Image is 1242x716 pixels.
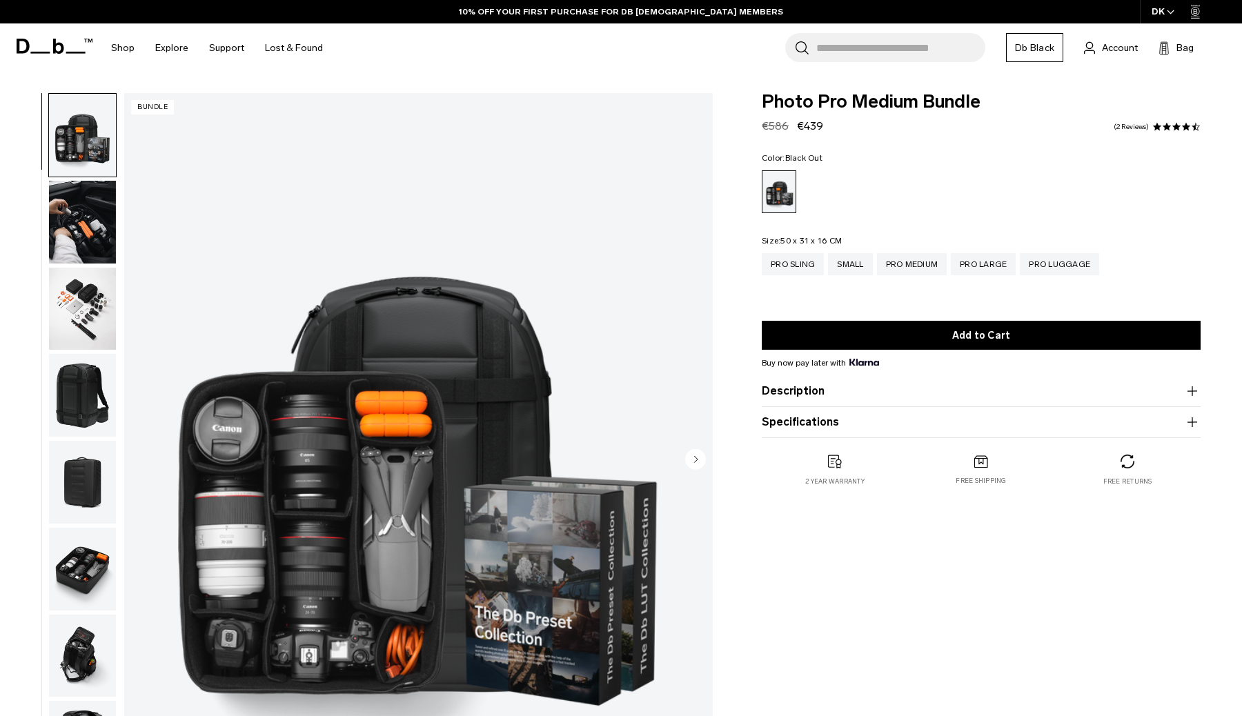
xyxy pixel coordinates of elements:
[762,414,1201,430] button: Specifications
[49,268,116,350] img: Photo Pro Medium Bundle
[265,23,323,72] a: Lost & Found
[762,93,1201,111] span: Photo Pro Medium Bundle
[1102,41,1138,55] span: Account
[762,383,1201,399] button: Description
[209,23,244,72] a: Support
[1159,39,1194,56] button: Bag
[828,253,872,275] a: Small
[49,528,116,610] img: Photo Pro Medium Bundle
[785,153,822,163] span: Black Out
[48,440,117,524] button: Photo Pro Medium Bundle
[49,181,116,263] img: Photo Pro Medium Bundle
[762,237,842,245] legend: Size:
[805,477,865,486] p: 2 year warranty
[131,100,174,115] p: Bundle
[155,23,188,72] a: Explore
[1176,41,1194,55] span: Bag
[951,253,1016,275] a: Pro Large
[762,357,879,369] span: Buy now pay later with
[849,359,879,366] img: {"height" => 20, "alt" => "Klarna"}
[762,321,1201,350] button: Add to Cart
[1006,33,1063,62] a: Db Black
[48,527,117,611] button: Photo Pro Medium Bundle
[762,170,796,213] a: Black Out
[762,253,824,275] a: Pro Sling
[49,615,116,697] img: Photo Pro Medium Bundle
[956,476,1006,486] p: Free shipping
[48,353,117,437] button: Photo Pro Medium Bundle
[49,441,116,524] img: Photo Pro Medium Bundle
[1114,123,1149,130] a: 2 reviews
[1084,39,1138,56] a: Account
[49,94,116,177] img: Photo Pro Medium Bundle
[797,119,823,132] span: €439
[685,448,706,472] button: Next slide
[1103,477,1152,486] p: Free returns
[48,93,117,177] button: Photo Pro Medium Bundle
[459,6,783,18] a: 10% OFF YOUR FIRST PURCHASE FOR DB [DEMOGRAPHIC_DATA] MEMBERS
[877,253,947,275] a: Pro Medium
[1020,253,1099,275] a: Pro Luggage
[48,180,117,264] button: Photo Pro Medium Bundle
[101,23,333,72] nav: Main Navigation
[780,236,842,246] span: 50 x 31 x 16 CM
[762,154,822,162] legend: Color:
[111,23,135,72] a: Shop
[48,614,117,698] button: Photo Pro Medium Bundle
[762,119,789,132] s: €586
[49,354,116,437] img: Photo Pro Medium Bundle
[48,267,117,351] button: Photo Pro Medium Bundle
